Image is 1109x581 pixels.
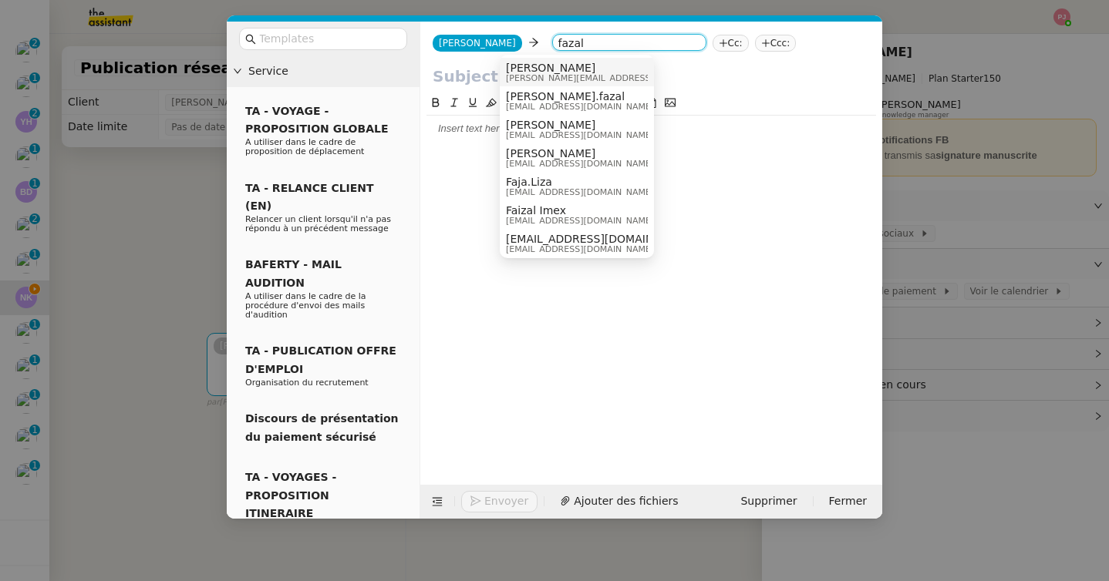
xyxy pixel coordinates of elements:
span: TA - VOYAGE - PROPOSITION GLOBALE [245,105,388,135]
span: Relancer un client lorsqu'il n'a pas répondu à un précédent message [245,214,391,233]
span: [PERSON_NAME] [439,38,516,49]
span: TA - RELANCE CLIENT (EN) [245,182,374,212]
span: [EMAIL_ADDRESS][DOMAIN_NAME] [506,160,654,168]
span: [PERSON_NAME] [506,62,725,74]
span: Ajouter des fichiers [574,492,678,510]
span: [EMAIL_ADDRESS][DOMAIN_NAME] [506,217,654,225]
span: [EMAIL_ADDRESS][DOMAIN_NAME] [506,245,695,254]
span: BAFERTY - MAIL AUDITION [245,258,342,288]
span: A utiliser dans le cadre de la procédure d'envoi des mails d'audition [245,291,366,320]
span: Fermer [829,492,867,510]
nz-option-item: Lucas [500,143,654,172]
nz-option-item: Ali.fazal [500,86,654,115]
span: [PERSON_NAME][EMAIL_ADDRESS][DOMAIN_NAME] [506,74,725,82]
nz-tag: Ccc: [755,35,797,52]
span: TA - VOYAGES - PROPOSITION ITINERAIRE [245,471,336,519]
button: Fermer [820,491,876,512]
div: Service [227,56,420,86]
span: [EMAIL_ADDRESS][DOMAIN_NAME] [506,102,654,111]
nz-tag: Cc: [713,35,749,52]
span: Service [248,62,413,80]
button: Ajouter des fichiers [551,491,687,512]
nz-option-item: Daphné FAZAL KARIM [500,115,654,143]
button: Supprimer [731,491,806,512]
span: Faizal Imex [506,204,654,217]
span: TA - PUBLICATION OFFRE D'EMPLOI [245,344,396,374]
span: Organisation du recrutement [245,378,369,388]
span: [PERSON_NAME].fazal [506,90,654,102]
input: Templates [259,30,398,48]
span: Supprimer [740,492,797,510]
span: A utiliser dans le cadre de proposition de déplacement [245,137,364,156]
nz-option-item: Faizal Imex [500,200,654,229]
nz-option-item: Faja.Liza [500,172,654,200]
span: [EMAIL_ADDRESS][DOMAIN_NAME] [506,131,654,139]
input: Subject [433,65,870,88]
span: [EMAIL_ADDRESS][DOMAIN_NAME] [506,233,695,245]
span: Discours de présentation du paiement sécurisé [245,412,399,442]
nz-option-item: Naresh FAZAL KARIM [500,58,654,86]
span: Faja.Liza [506,176,654,188]
span: [PERSON_NAME] [506,147,654,160]
nz-option-item: faraldi.regnier@paris.notaires.fr [500,229,654,257]
span: [PERSON_NAME] [506,119,654,131]
span: [EMAIL_ADDRESS][DOMAIN_NAME] [506,188,654,196]
button: Envoyer [461,491,538,512]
